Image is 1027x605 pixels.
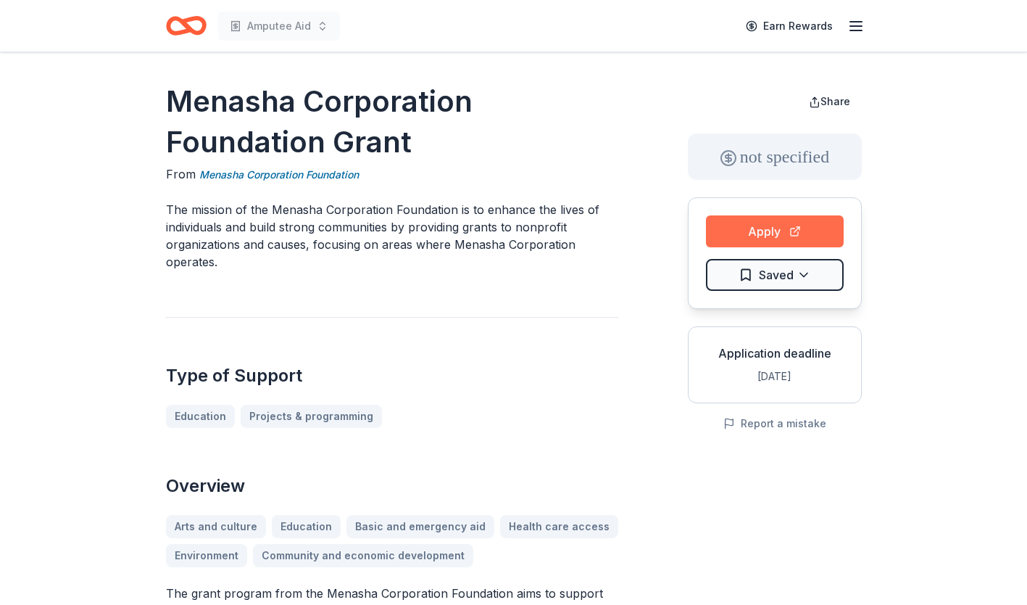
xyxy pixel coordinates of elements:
[247,17,311,35] span: Amputee Aid
[700,345,849,362] div: Application deadline
[706,259,844,291] button: Saved
[688,133,862,180] div: not specified
[199,166,359,184] a: Menasha Corporation Foundation
[737,13,841,39] a: Earn Rewards
[166,201,618,271] p: The mission of the Menasha Corporation Foundation is to enhance the lives of individuals and buil...
[166,81,618,162] h1: Menasha Corporation Foundation Grant
[166,405,235,428] a: Education
[218,12,340,41] button: Amputee Aid
[797,87,862,116] button: Share
[166,364,618,387] h2: Type of Support
[759,266,794,284] span: Saved
[241,405,382,428] a: Projects & programming
[706,215,844,247] button: Apply
[700,368,849,385] div: [DATE]
[166,9,207,43] a: Home
[166,165,618,184] div: From
[723,415,826,432] button: Report a mistake
[820,95,850,107] span: Share
[166,474,618,498] h2: Overview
